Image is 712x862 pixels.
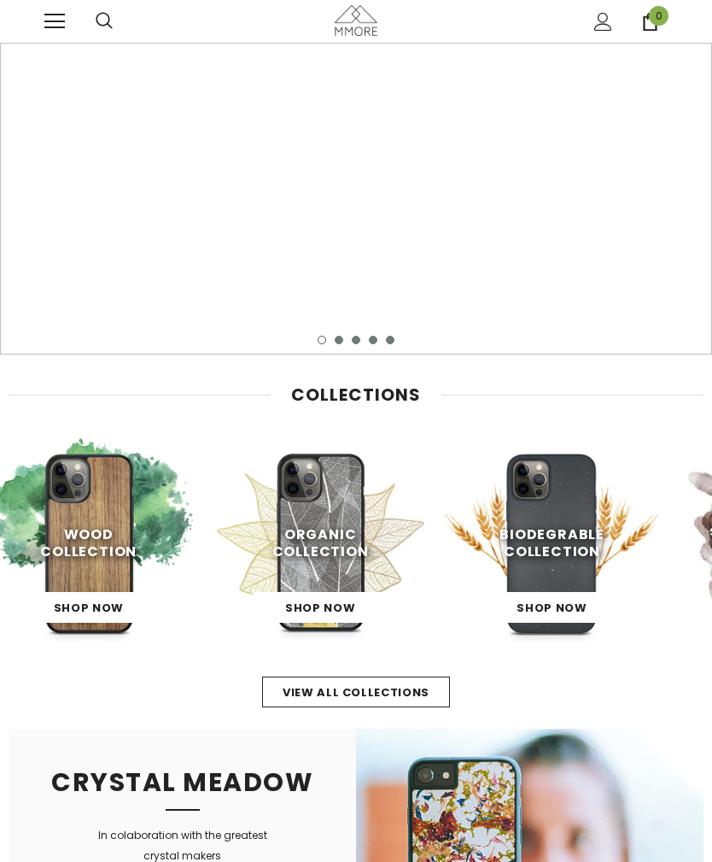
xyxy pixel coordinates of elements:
[649,6,668,26] span: 0
[21,592,155,623] a: Shop Now
[499,524,604,560] span: Biodegrable Collection
[445,436,659,650] img: MMORE Cases
[485,592,619,623] a: Shop Now
[318,336,326,344] button: 1
[386,336,394,344] button: 5
[213,436,427,650] img: MMORE Cases
[335,336,343,344] button: 2
[40,524,137,560] span: Wood Collection
[285,600,355,616] span: Shop Now
[291,383,421,407] span: Collections
[272,524,369,560] span: Organic Collection
[262,677,450,707] a: view all collections
[54,600,124,616] span: Shop Now
[254,592,388,623] a: Shop Now
[335,5,377,35] img: MMORE Cases
[369,336,377,344] button: 4
[516,600,587,616] span: Shop Now
[283,684,429,701] span: view all collections
[352,336,360,344] button: 3
[641,13,659,31] a: 0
